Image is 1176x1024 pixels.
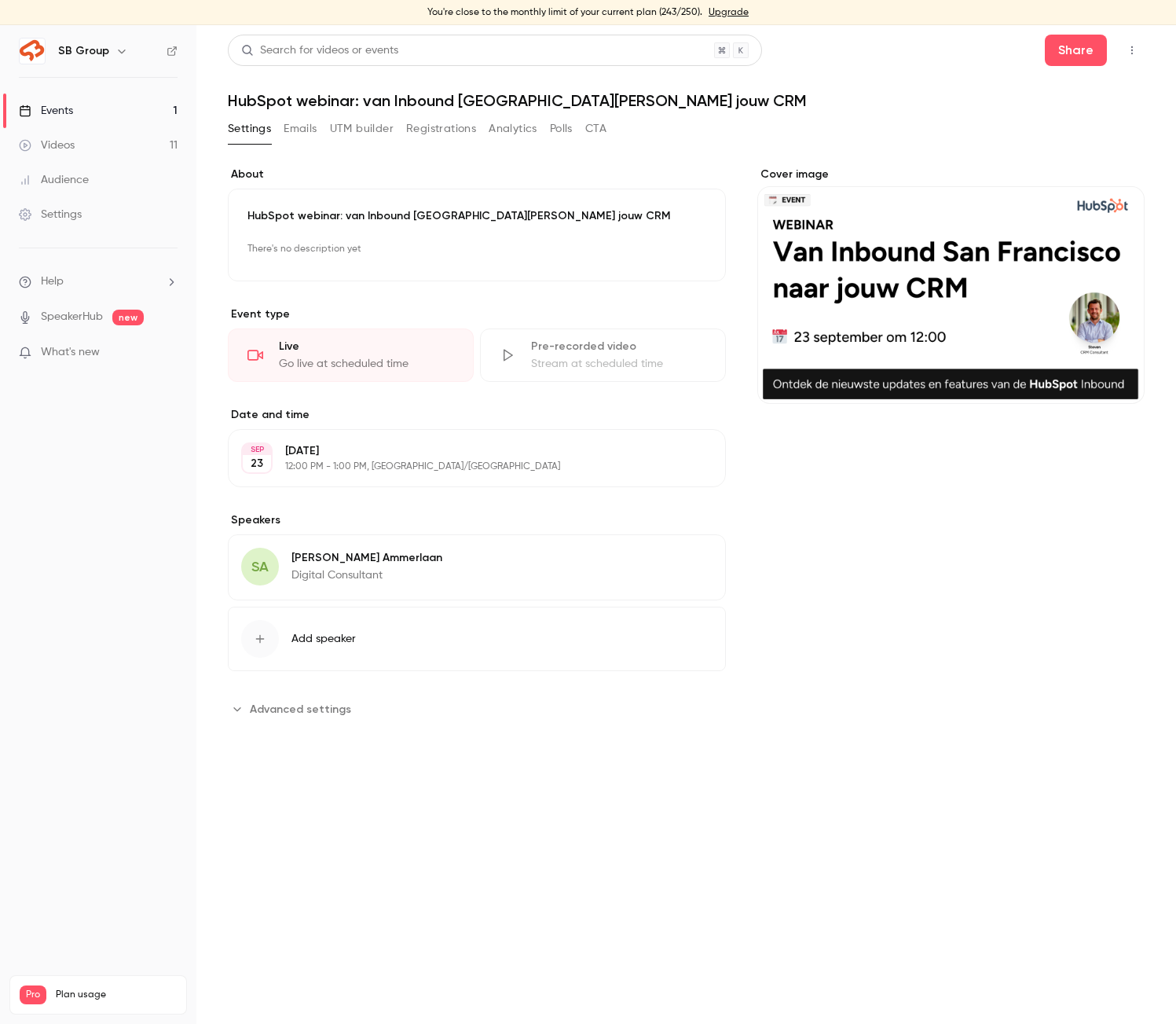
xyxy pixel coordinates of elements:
[291,567,442,583] p: Digital Consultant
[228,91,1145,110] h1: HubSpot webinar: van Inbound [GEOGRAPHIC_DATA][PERSON_NAME] jouw CRM
[112,310,144,325] span: new
[480,328,726,382] div: Pre-recorded videoStream at scheduled time
[757,167,1145,182] label: Cover image
[19,103,73,119] div: Events
[228,116,271,141] button: Settings
[19,207,82,222] div: Settings
[247,237,706,262] p: There's no description yet
[41,273,64,290] span: Help
[243,444,271,455] div: SEP
[291,631,356,647] span: Add speaker
[159,346,178,360] iframe: Noticeable Trigger
[228,407,726,423] label: Date and time
[251,456,263,472] p: 23
[330,116,394,141] button: UTM builder
[20,39,45,64] img: SB Group
[1045,35,1107,66] button: Share
[41,344,100,361] span: What's new
[285,443,643,459] p: [DATE]
[279,339,454,354] div: Live
[241,42,398,59] div: Search for videos or events
[19,172,89,188] div: Audience
[757,167,1145,404] section: Cover image
[19,138,75,153] div: Videos
[228,534,726,600] div: SA[PERSON_NAME] AmmerlaanDigital Consultant
[531,356,706,372] div: Stream at scheduled time
[228,167,726,182] label: About
[20,985,46,1004] span: Pro
[709,6,749,19] a: Upgrade
[228,306,726,322] p: Event type
[228,696,726,721] section: Advanced settings
[250,701,351,718] span: Advanced settings
[228,512,726,528] label: Speakers
[406,116,476,141] button: Registrations
[550,116,573,141] button: Polls
[58,43,109,59] h6: SB Group
[251,556,269,578] span: SA
[228,607,726,671] button: Add speaker
[291,550,442,566] p: [PERSON_NAME] Ammerlaan
[279,356,454,372] div: Go live at scheduled time
[228,328,474,382] div: LiveGo live at scheduled time
[19,273,178,290] li: help-dropdown-opener
[284,116,317,141] button: Emails
[489,116,537,141] button: Analytics
[585,116,606,141] button: CTA
[247,208,706,224] p: HubSpot webinar: van Inbound [GEOGRAPHIC_DATA][PERSON_NAME] jouw CRM
[531,339,706,354] div: Pre-recorded video
[228,696,361,721] button: Advanced settings
[56,989,177,1001] span: Plan usage
[41,309,103,325] a: SpeakerHub
[285,461,643,473] p: 12:00 PM - 1:00 PM, [GEOGRAPHIC_DATA]/[GEOGRAPHIC_DATA]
